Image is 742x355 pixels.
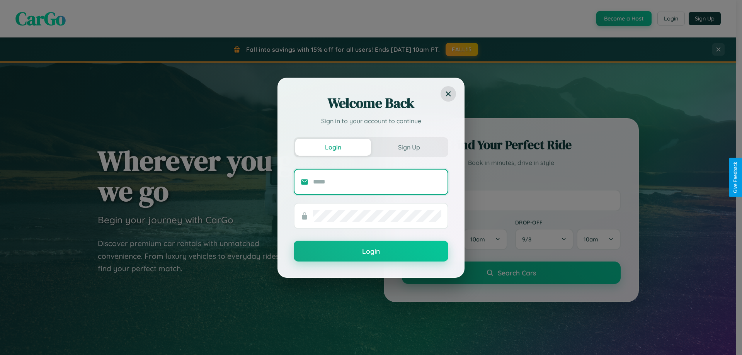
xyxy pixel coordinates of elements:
[294,94,448,112] h2: Welcome Back
[295,139,371,156] button: Login
[294,241,448,262] button: Login
[733,162,738,193] div: Give Feedback
[294,116,448,126] p: Sign in to your account to continue
[371,139,447,156] button: Sign Up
